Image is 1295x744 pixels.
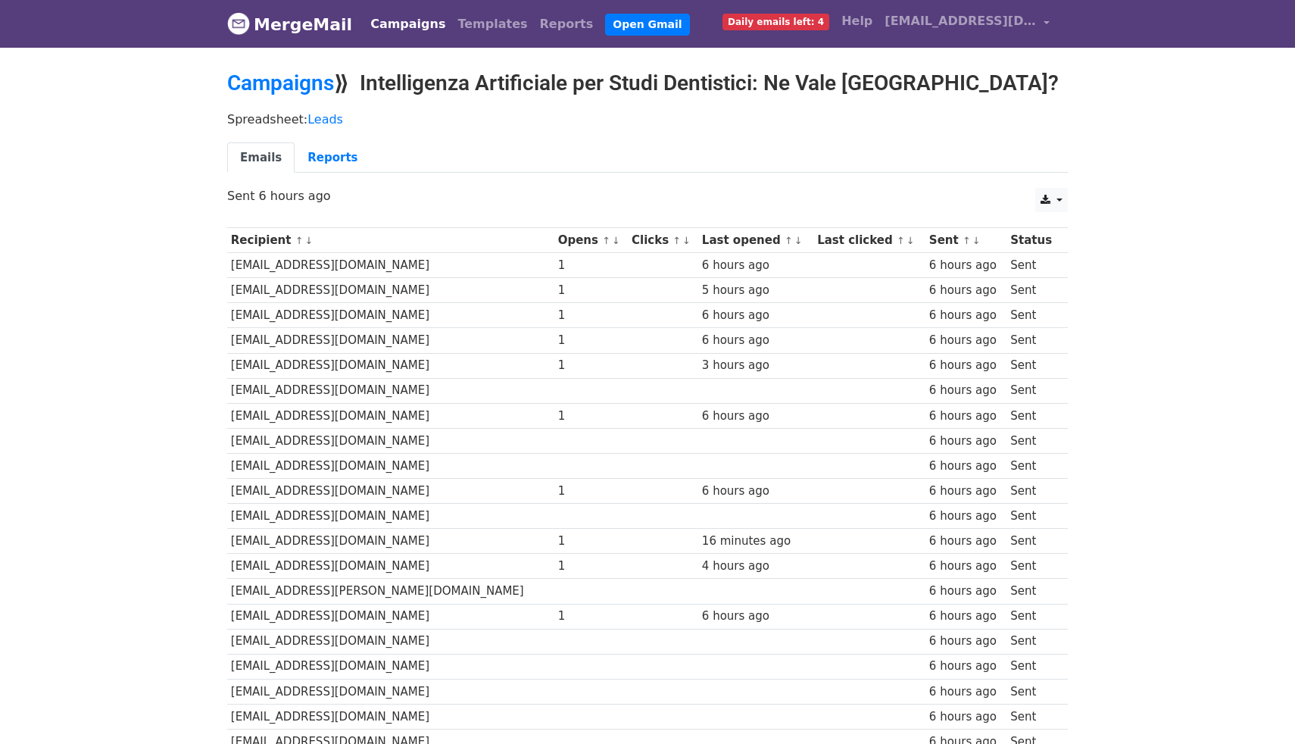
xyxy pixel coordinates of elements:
[698,228,813,253] th: Last opened
[878,6,1056,42] a: [EMAIL_ADDRESS][DOMAIN_NAME]
[1006,403,1059,428] td: Sent
[227,504,554,529] td: [EMAIL_ADDRESS][DOMAIN_NAME]
[227,278,554,303] td: [EMAIL_ADDRESS][DOMAIN_NAME]
[1006,428,1059,453] td: Sent
[227,453,554,478] td: [EMAIL_ADDRESS][DOMAIN_NAME]
[1006,228,1059,253] th: Status
[702,558,810,575] div: 4 hours ago
[558,408,625,425] div: 1
[558,558,625,575] div: 1
[304,235,313,246] a: ↓
[1006,629,1059,654] td: Sent
[702,257,810,274] div: 6 hours ago
[295,142,370,173] a: Reports
[702,533,810,550] div: 16 minutes ago
[672,235,681,246] a: ↑
[702,307,810,324] div: 6 hours ago
[227,529,554,554] td: [EMAIL_ADDRESS][DOMAIN_NAME]
[1006,453,1059,478] td: Sent
[702,332,810,349] div: 6 hours ago
[1006,303,1059,328] td: Sent
[628,228,698,253] th: Clicks
[612,235,620,246] a: ↓
[295,235,304,246] a: ↑
[307,112,343,127] a: Leads
[451,9,533,39] a: Templates
[929,307,1003,324] div: 6 hours ago
[558,533,625,550] div: 1
[702,408,810,425] div: 6 hours ago
[1006,554,1059,579] td: Sent
[227,629,554,654] td: [EMAIL_ADDRESS][DOMAIN_NAME]
[1006,704,1059,729] td: Sent
[558,483,625,500] div: 1
[227,142,295,173] a: Emails
[227,111,1068,127] p: Spreadsheet:
[1006,604,1059,629] td: Sent
[929,533,1003,550] div: 6 hours ago
[929,658,1003,675] div: 6 hours ago
[929,708,1003,726] div: 6 hours ago
[925,228,1006,253] th: Sent
[227,403,554,428] td: [EMAIL_ADDRESS][DOMAIN_NAME]
[885,12,1036,30] span: [EMAIL_ADDRESS][DOMAIN_NAME]
[929,483,1003,500] div: 6 hours ago
[605,14,689,36] a: Open Gmail
[602,235,610,246] a: ↑
[702,282,810,299] div: 5 hours ago
[929,558,1003,575] div: 6 hours ago
[227,679,554,704] td: [EMAIL_ADDRESS][DOMAIN_NAME]
[227,604,554,629] td: [EMAIL_ADDRESS][DOMAIN_NAME]
[227,12,250,35] img: MergeMail logo
[227,70,334,95] a: Campaigns
[1006,654,1059,679] td: Sent
[227,579,554,604] td: [EMAIL_ADDRESS][PERSON_NAME][DOMAIN_NAME]
[929,357,1003,374] div: 6 hours ago
[897,235,905,246] a: ↑
[1006,679,1059,704] td: Sent
[1006,353,1059,378] td: Sent
[534,9,600,39] a: Reports
[929,382,1003,399] div: 6 hours ago
[227,378,554,403] td: [EMAIL_ADDRESS][DOMAIN_NAME]
[1006,529,1059,554] td: Sent
[835,6,878,36] a: Help
[1006,328,1059,353] td: Sent
[227,704,554,729] td: [EMAIL_ADDRESS][DOMAIN_NAME]
[227,70,1068,96] h2: ⟫ Intelligenza Artificiale per Studi Dentistici: Ne Vale [GEOGRAPHIC_DATA]?
[1006,253,1059,278] td: Sent
[558,307,625,324] div: 1
[558,608,625,625] div: 1
[972,235,981,246] a: ↓
[929,433,1003,450] div: 6 hours ago
[963,235,971,246] a: ↑
[702,608,810,625] div: 6 hours ago
[929,508,1003,525] div: 6 hours ago
[929,282,1003,299] div: 6 hours ago
[929,408,1003,425] div: 6 hours ago
[682,235,691,246] a: ↓
[227,303,554,328] td: [EMAIL_ADDRESS][DOMAIN_NAME]
[929,332,1003,349] div: 6 hours ago
[227,328,554,353] td: [EMAIL_ADDRESS][DOMAIN_NAME]
[1006,278,1059,303] td: Sent
[227,428,554,453] td: [EMAIL_ADDRESS][DOMAIN_NAME]
[702,483,810,500] div: 6 hours ago
[227,353,554,378] td: [EMAIL_ADDRESS][DOMAIN_NAME]
[558,332,625,349] div: 1
[227,228,554,253] th: Recipient
[227,8,352,40] a: MergeMail
[1006,504,1059,529] td: Sent
[558,257,625,274] div: 1
[929,458,1003,475] div: 6 hours ago
[929,683,1003,701] div: 6 hours ago
[785,235,793,246] a: ↑
[929,633,1003,650] div: 6 hours ago
[227,554,554,579] td: [EMAIL_ADDRESS][DOMAIN_NAME]
[929,583,1003,600] div: 6 hours ago
[227,654,554,679] td: [EMAIL_ADDRESS][DOMAIN_NAME]
[794,235,803,246] a: ↓
[702,357,810,374] div: 3 hours ago
[906,235,915,246] a: ↓
[558,357,625,374] div: 1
